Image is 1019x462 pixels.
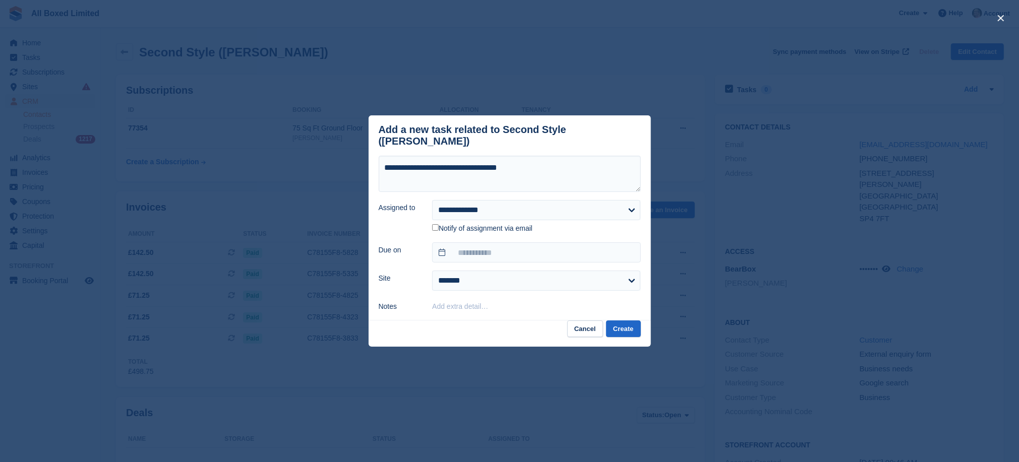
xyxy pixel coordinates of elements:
input: Notify of assignment via email [432,224,439,231]
label: Notes [379,301,421,312]
label: Assigned to [379,203,421,213]
button: Cancel [567,320,603,337]
label: Notify of assignment via email [432,224,532,233]
div: Add a new task related to Second Style ([PERSON_NAME]) [379,124,641,147]
label: Due on [379,245,421,255]
button: Add extra detail… [432,302,488,310]
button: close [993,10,1009,26]
button: Create [606,320,640,337]
label: Site [379,273,421,284]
